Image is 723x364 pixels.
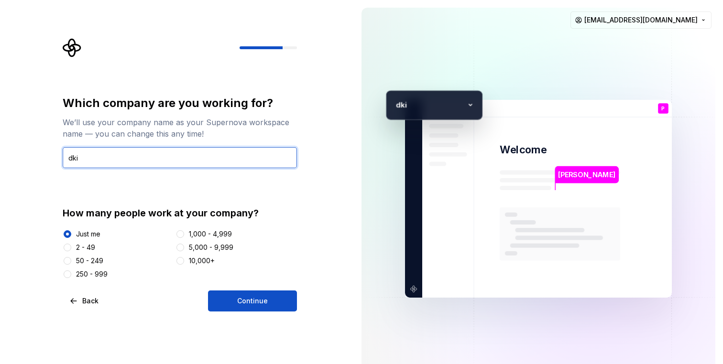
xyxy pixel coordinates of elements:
input: Company name [63,147,297,168]
div: Which company are you working for? [63,96,297,111]
span: Back [82,296,99,306]
p: d [391,99,400,111]
div: We’ll use your company name as your Supernova workspace name — you can change this any time! [63,117,297,139]
svg: Supernova Logo [63,38,82,57]
div: 50 - 249 [76,256,103,266]
span: Continue [237,296,268,306]
span: [EMAIL_ADDRESS][DOMAIN_NAME] [584,15,698,25]
div: 10,000+ [189,256,215,266]
button: [EMAIL_ADDRESS][DOMAIN_NAME] [570,11,712,29]
div: How many people work at your company? [63,206,297,220]
div: 5,000 - 9,999 [189,243,233,252]
button: Continue [208,290,297,311]
div: 1,000 - 4,999 [189,229,232,239]
div: 250 - 999 [76,269,108,279]
div: 2 - 49 [76,243,95,252]
p: P [661,106,665,111]
div: Just me [76,229,100,239]
p: ki [401,99,463,111]
button: Back [63,290,107,311]
p: Welcome [500,143,547,157]
p: [PERSON_NAME] [558,170,615,180]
